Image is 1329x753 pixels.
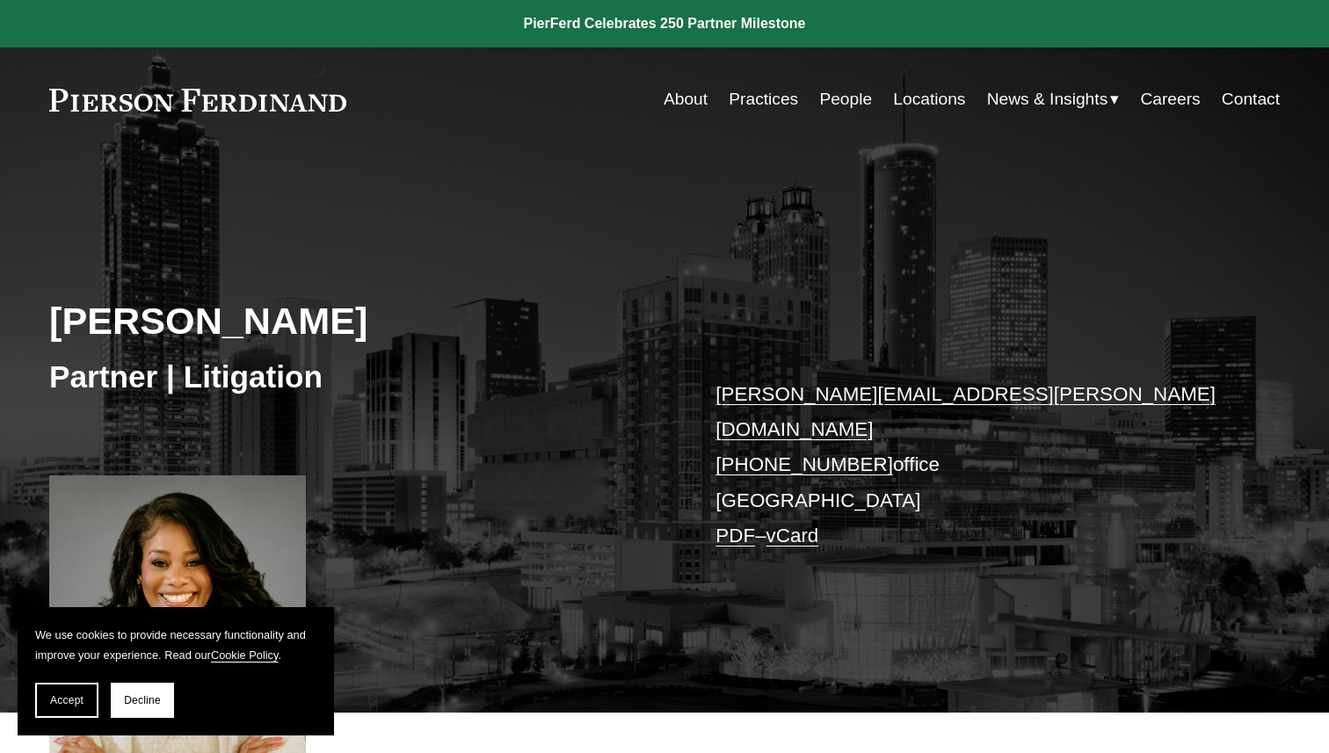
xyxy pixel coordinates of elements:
[49,358,664,396] h3: Partner | Litigation
[987,83,1120,116] a: folder dropdown
[715,525,755,547] a: PDF
[766,525,819,547] a: vCard
[211,648,279,662] a: Cookie Policy
[124,694,161,706] span: Decline
[893,83,965,116] a: Locations
[729,83,798,116] a: Practices
[715,383,1216,440] a: [PERSON_NAME][EMAIL_ADDRESS][PERSON_NAME][DOMAIN_NAME]
[987,84,1108,115] span: News & Insights
[35,625,316,665] p: We use cookies to provide necessary functionality and improve your experience. Read our .
[35,683,98,718] button: Accept
[819,83,872,116] a: People
[1222,83,1280,116] a: Contact
[18,607,334,735] section: Cookie banner
[715,377,1228,554] p: office [GEOGRAPHIC_DATA] –
[49,298,664,344] h2: [PERSON_NAME]
[111,683,174,718] button: Decline
[1140,83,1200,116] a: Careers
[664,83,708,116] a: About
[50,694,84,706] span: Accept
[715,453,893,475] a: [PHONE_NUMBER]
